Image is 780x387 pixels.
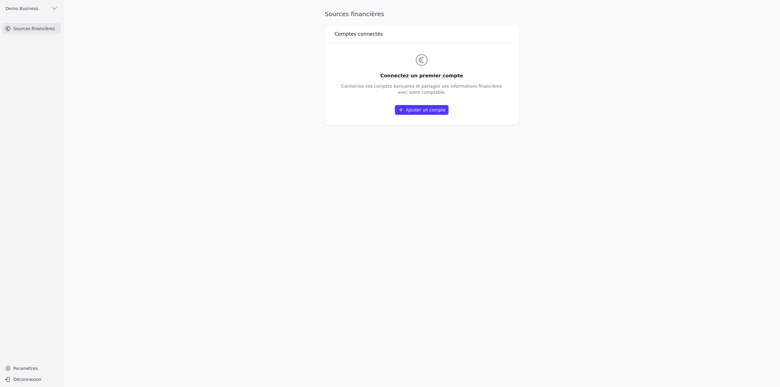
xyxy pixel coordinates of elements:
h3: Comptes connectés [335,30,383,38]
a: Ajouter un compte [395,105,448,115]
h1: Sources financières [325,10,384,18]
p: Connectez vos comptes bancaires et partagez vos informations financières avec votre comptable. [342,83,502,95]
button: Demo Business [2,4,61,13]
a: Sources financières [2,23,61,34]
span: Demo Business [5,5,38,12]
h3: Connectez un premier compte [342,72,502,79]
button: Déconnexion [2,375,61,384]
a: Paramètres [2,364,61,373]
